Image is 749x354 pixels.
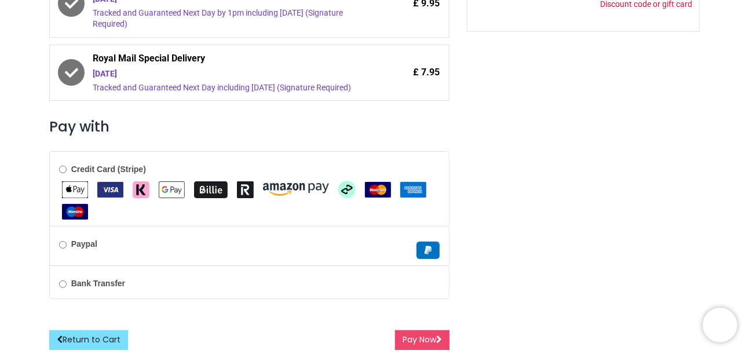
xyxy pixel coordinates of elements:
[237,181,254,198] img: Revolut Pay
[97,184,123,194] span: VISA
[71,239,97,249] b: Paypal
[400,184,426,194] span: American Express
[416,245,440,254] span: Paypal
[159,181,185,198] img: Google Pay
[703,308,737,342] iframe: Brevo live chat
[71,165,146,174] b: Credit Card (Stripe)
[413,66,440,79] span: £ 7.95
[93,52,370,68] span: Royal Mail Special Delivery
[49,117,450,137] h3: Pay with
[59,241,67,249] input: Paypal
[62,206,88,216] span: Maestro
[194,184,228,194] span: Billie
[93,8,370,30] div: Tracked and Guaranteed Next Day by 1pm including [DATE] (Signature Required)
[62,184,88,194] span: Apple Pay
[416,242,440,259] img: Paypal
[133,181,149,198] img: Klarna
[93,82,370,94] div: Tracked and Guaranteed Next Day including [DATE] (Signature Required)
[93,68,370,80] div: [DATE]
[365,184,391,194] span: MasterCard
[97,182,123,198] img: VISA
[62,181,88,198] img: Apple Pay
[338,184,356,194] span: Afterpay Clearpay
[237,184,254,194] span: Revolut Pay
[71,279,125,288] b: Bank Transfer
[194,181,228,198] img: Billie
[49,330,128,350] a: Return to Cart
[338,181,356,198] img: Afterpay Clearpay
[365,182,391,198] img: MasterCard
[59,166,67,173] input: Credit Card (Stripe)
[159,184,185,194] span: Google Pay
[263,184,329,194] span: Amazon Pay
[263,183,329,196] img: Amazon Pay
[400,182,426,198] img: American Express
[133,184,149,194] span: Klarna
[62,204,88,220] img: Maestro
[59,280,67,288] input: Bank Transfer
[395,330,450,350] button: Pay Now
